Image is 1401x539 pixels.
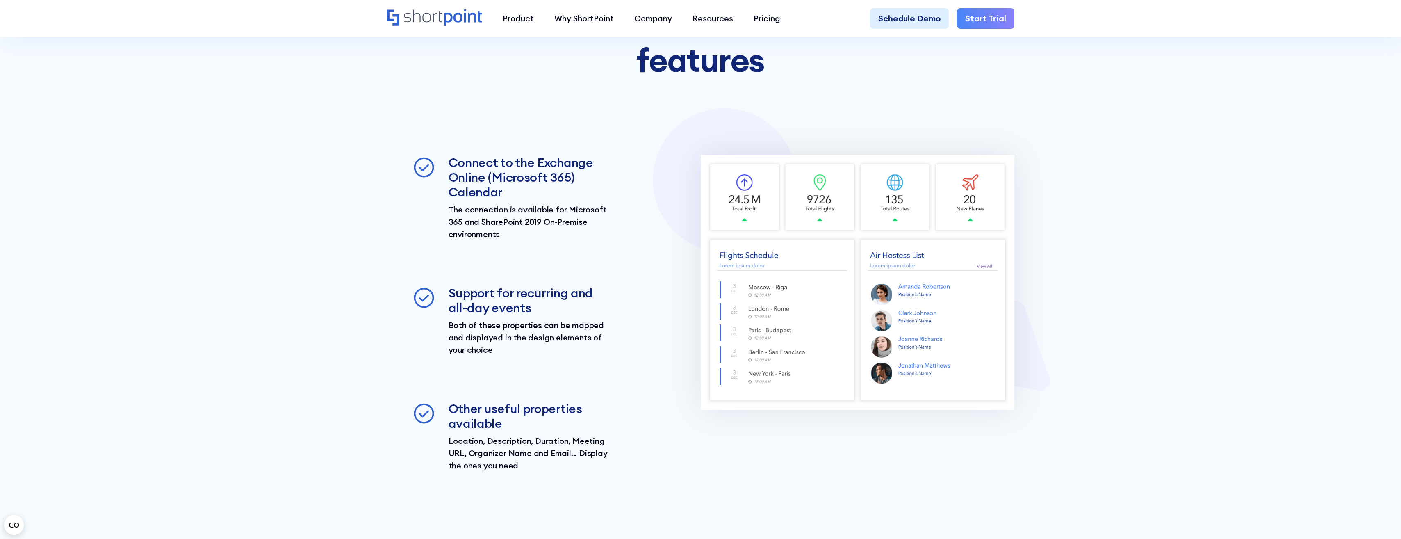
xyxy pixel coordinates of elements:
[4,515,24,535] button: Open CMP widget
[754,12,780,25] div: Pricing
[503,12,534,25] div: Product
[449,319,612,356] p: Both of these properties can be mapped and displayed in the design elements of your choice
[449,249,612,261] p: ‍
[743,8,790,29] a: Pricing
[449,203,612,240] p: The connection is available for Microsoft 365 and SharePoint 2019 On-Premise environments
[449,285,612,315] h3: Support for recurring and all-day events
[870,8,949,29] a: Schedule Demo
[449,401,612,431] h3: Other useful properties available
[449,364,612,377] p: ‍
[521,78,880,94] p: ‍
[682,8,743,29] a: Resources
[634,12,672,25] div: Company
[449,155,612,199] h3: Connect to the Exchange Online (Microsoft 365) Calendar
[387,9,483,27] a: Home
[492,8,544,29] a: Product
[624,8,682,29] a: Company
[693,12,733,25] div: Resources
[544,8,624,29] a: Why ShortPoint
[1253,444,1401,539] iframe: Chat Widget
[521,6,880,78] h2: Packed with useful features
[554,12,614,25] div: Why ShortPoint
[957,8,1014,29] a: Start Trial
[449,480,612,492] p: ‍
[449,435,612,472] p: Location, Description, Duration, Meeting URL, Organizer Name and Email... Display the ones you need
